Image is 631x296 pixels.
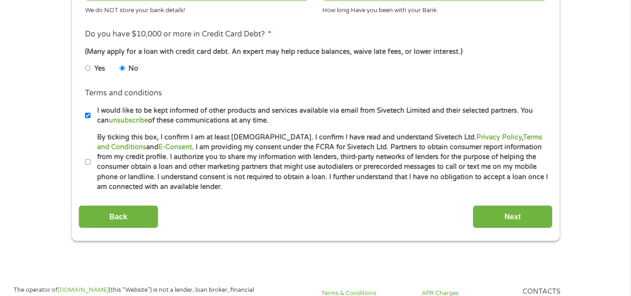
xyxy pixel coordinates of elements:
a: E-Consent [158,143,192,151]
a: Privacy Policy [476,133,522,141]
div: (Many apply for a loan with credit card debt. An expert may help reduce balances, waive late fees... [85,47,546,57]
a: unsubscribe [109,116,148,124]
label: Terms and conditions [85,88,162,98]
input: Next [473,205,553,228]
a: Terms and Conditions [97,133,542,151]
label: I would like to be kept informed of other products and services available via email from Sivetech... [91,106,549,126]
div: We do NOT store your bank details! [85,2,309,15]
div: How long Have you been with your Bank [322,2,546,15]
label: By ticking this box, I confirm I am at least [DEMOGRAPHIC_DATA]. I confirm I have read and unders... [91,132,549,192]
label: Do you have $10,000 or more in Credit Card Debt? [85,29,271,39]
a: [DOMAIN_NAME] [58,286,109,294]
input: Back [78,205,158,228]
label: Yes [94,64,105,74]
label: No [128,64,138,74]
